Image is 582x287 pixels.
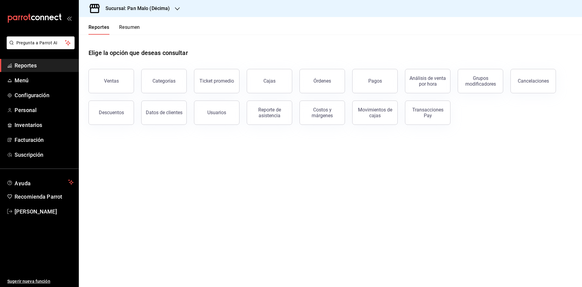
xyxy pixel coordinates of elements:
button: Pagos [352,69,398,93]
span: Personal [15,106,74,114]
button: Reportes [89,24,109,35]
button: Pregunta a Parrot AI [7,36,75,49]
button: Costos y márgenes [299,101,345,125]
div: Ticket promedio [199,78,234,84]
span: Suscripción [15,151,74,159]
span: Reportes [15,61,74,70]
button: open_drawer_menu [67,16,72,21]
h1: Elige la opción que deseas consultar [89,48,188,57]
div: Datos de clientes [146,110,182,115]
div: navigation tabs [89,24,140,35]
button: Cancelaciones [510,69,556,93]
button: Descuentos [89,101,134,125]
span: Pregunta a Parrot AI [16,40,65,46]
div: Usuarios [207,110,226,115]
button: Análisis de venta por hora [405,69,450,93]
span: [PERSON_NAME] [15,207,74,216]
button: Ventas [89,69,134,93]
button: Grupos modificadores [458,69,503,93]
a: Cajas [247,69,292,93]
span: Configuración [15,91,74,99]
button: Resumen [119,24,140,35]
button: Usuarios [194,101,239,125]
div: Cajas [263,77,276,85]
span: Sugerir nueva función [7,278,74,285]
span: Menú [15,76,74,84]
button: Ticket promedio [194,69,239,93]
div: Transacciones Pay [409,107,447,118]
span: Facturación [15,136,74,144]
h3: Sucursal: Pan Malo (Décima) [101,5,170,12]
button: Categorías [141,69,187,93]
a: Pregunta a Parrot AI [4,44,75,50]
button: Reporte de asistencia [247,101,292,125]
div: Descuentos [99,110,124,115]
div: Ventas [104,78,119,84]
div: Órdenes [313,78,331,84]
span: Recomienda Parrot [15,193,74,201]
button: Órdenes [299,69,345,93]
div: Grupos modificadores [462,75,499,87]
span: Ayuda [15,179,66,186]
button: Datos de clientes [141,101,187,125]
div: Reporte de asistencia [251,107,288,118]
div: Cancelaciones [518,78,549,84]
div: Pagos [368,78,382,84]
div: Costos y márgenes [303,107,341,118]
span: Inventarios [15,121,74,129]
button: Movimientos de cajas [352,101,398,125]
div: Categorías [152,78,176,84]
button: Transacciones Pay [405,101,450,125]
div: Análisis de venta por hora [409,75,447,87]
div: Movimientos de cajas [356,107,394,118]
